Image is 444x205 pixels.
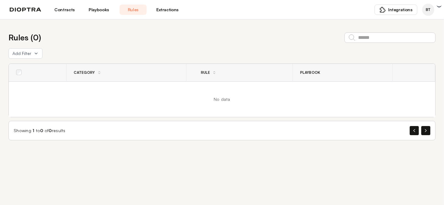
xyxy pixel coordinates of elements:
[410,126,419,135] button: Previous
[421,126,430,135] button: Next
[120,5,147,15] a: Rules
[194,70,210,75] div: Rule
[426,7,431,12] span: BT
[85,5,112,15] a: Playbooks
[16,96,428,102] div: No data
[74,70,95,75] span: Category
[154,5,181,15] a: Extractions
[12,50,31,56] span: Add Filter
[375,5,417,15] button: Integrations
[300,70,320,75] span: Playbook
[14,128,66,134] div: Showing to of results
[8,48,42,59] button: Add Filter
[40,128,43,133] span: 0
[10,8,41,12] img: logo
[49,128,52,133] span: 0
[51,5,78,15] a: Contracts
[388,7,412,13] span: Integrations
[32,128,34,133] span: 1
[380,7,386,13] img: puzzle
[8,32,41,43] h2: Rules ( 0 )
[422,4,434,16] div: Brian Tsui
